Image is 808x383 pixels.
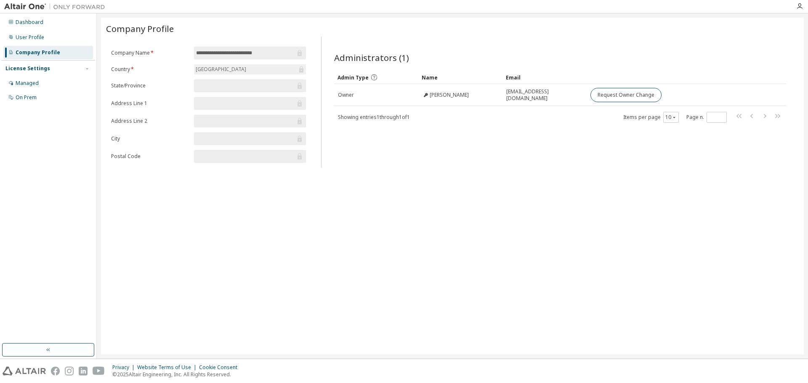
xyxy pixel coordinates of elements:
span: Company Profile [106,23,174,34]
button: Request Owner Change [590,88,662,102]
div: Name [422,71,499,84]
div: Managed [16,80,39,87]
span: [EMAIL_ADDRESS][DOMAIN_NAME] [506,88,583,102]
span: Page n. [686,112,727,123]
div: Website Terms of Use [137,364,199,371]
div: [GEOGRAPHIC_DATA] [194,65,247,74]
label: City [111,135,189,142]
div: Company Profile [16,49,60,56]
span: Admin Type [338,74,369,81]
img: instagram.svg [65,367,74,375]
img: linkedin.svg [79,367,88,375]
button: 10 [665,114,677,121]
div: User Profile [16,34,44,41]
img: altair_logo.svg [3,367,46,375]
img: youtube.svg [93,367,105,375]
label: Address Line 1 [111,100,189,107]
label: State/Province [111,82,189,89]
div: Dashboard [16,19,43,26]
label: Country [111,66,189,73]
span: Items per page [623,112,679,123]
div: [GEOGRAPHIC_DATA] [194,64,306,74]
label: Company Name [111,50,189,56]
img: facebook.svg [51,367,60,375]
p: © 2025 Altair Engineering, Inc. All Rights Reserved. [112,371,242,378]
span: Administrators (1) [334,52,409,63]
div: License Settings [5,65,50,72]
label: Address Line 2 [111,118,189,124]
div: On Prem [16,94,37,101]
div: Cookie Consent [199,364,242,371]
span: Showing entries 1 through 1 of 1 [338,114,410,121]
img: Altair One [4,3,109,11]
span: [PERSON_NAME] [430,92,469,98]
span: Owner [338,92,354,98]
div: Email [506,71,583,84]
label: Postal Code [111,153,189,160]
div: Privacy [112,364,137,371]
